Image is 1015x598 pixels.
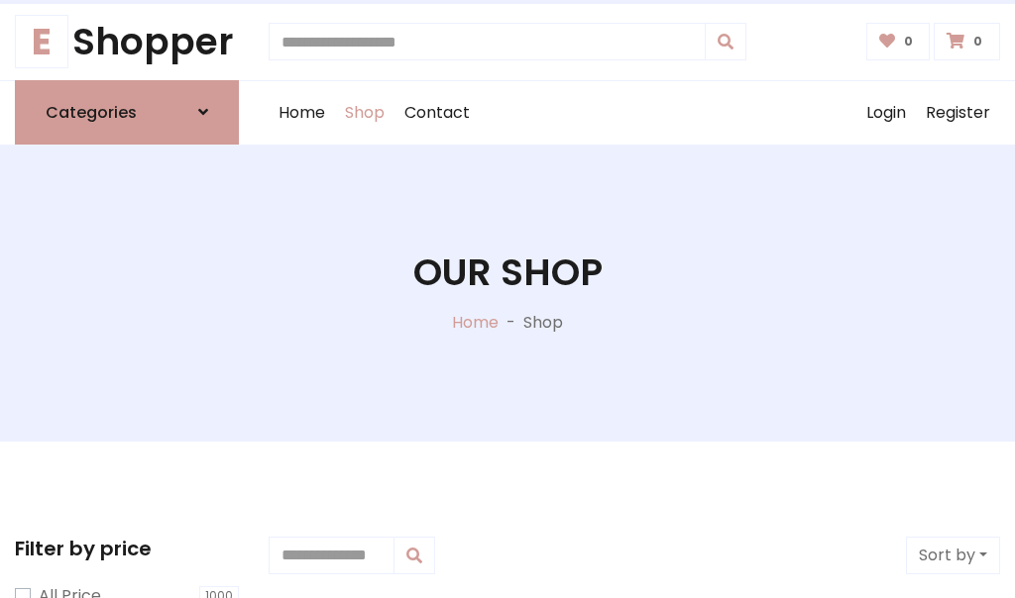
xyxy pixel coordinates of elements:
h1: Shopper [15,20,239,64]
a: Contact [395,81,480,145]
h1: Our Shop [413,250,603,295]
span: 0 [968,33,987,50]
a: Register [916,81,1000,145]
p: - [499,311,523,335]
span: 0 [899,33,918,50]
a: Home [452,311,499,334]
a: Shop [335,81,395,145]
h6: Categories [46,103,137,122]
a: 0 [866,23,931,60]
a: Login [856,81,916,145]
a: 0 [934,23,1000,60]
h5: Filter by price [15,537,239,560]
a: Home [269,81,335,145]
a: Categories [15,80,239,145]
span: E [15,15,68,68]
p: Shop [523,311,563,335]
button: Sort by [906,537,1000,574]
a: EShopper [15,20,239,64]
